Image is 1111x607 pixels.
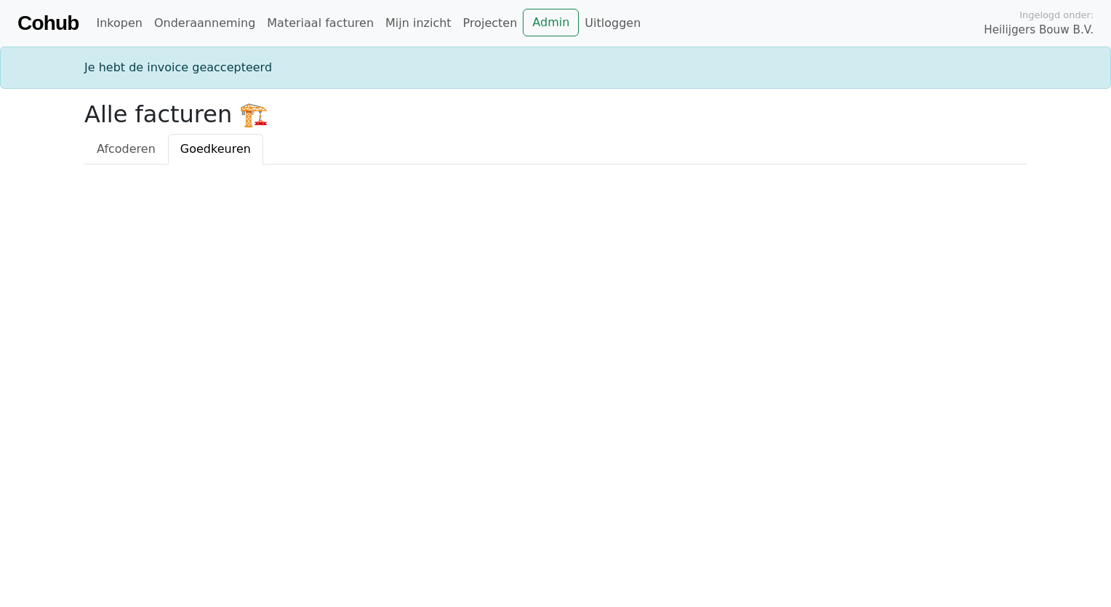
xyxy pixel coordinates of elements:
[168,134,263,164] a: Goedkeuren
[579,9,646,38] a: Uitloggen
[76,59,1035,76] div: Je hebt de invoice geaccepteerd
[180,142,251,156] span: Goedkeuren
[84,134,168,164] a: Afcoderen
[148,9,261,38] a: Onderaanneming
[261,9,380,38] a: Materiaal facturen
[984,22,1094,39] span: Heilijgers Bouw B.V.
[84,100,1027,128] h2: Alle facturen 🏗️
[1019,8,1094,22] span: Ingelogd onder:
[17,6,79,41] a: Cohub
[523,9,579,36] a: Admin
[97,142,156,156] span: Afcoderen
[380,9,457,38] a: Mijn inzicht
[457,9,524,38] a: Projecten
[90,9,148,38] a: Inkopen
